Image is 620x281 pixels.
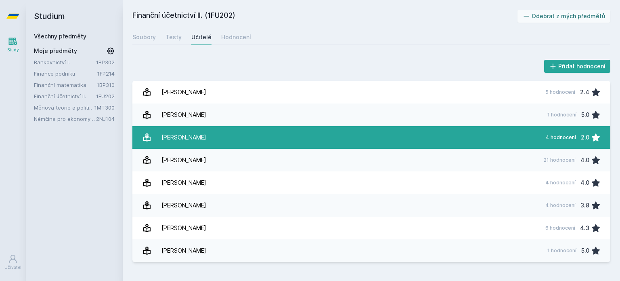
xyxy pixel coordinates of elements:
button: Odebrat z mých předmětů [517,10,611,23]
a: [PERSON_NAME] 1 hodnocení 5.0 [132,239,610,262]
div: [PERSON_NAME] [161,220,206,236]
button: Přidat hodnocení [544,60,611,73]
a: Finance podniku [34,70,97,78]
a: Němčina pro ekonomy - mírně pokročilá úroveň 2 (A2) [34,115,96,123]
a: Uživatel [2,250,24,275]
a: 1FP214 [97,70,115,77]
div: 6 hodnocení [545,225,575,231]
div: [PERSON_NAME] [161,84,206,100]
span: Moje předměty [34,47,77,55]
div: Uživatel [4,264,21,270]
div: [PERSON_NAME] [161,243,206,259]
div: Učitelé [191,33,212,41]
div: 5 hodnocení [545,89,575,95]
div: [PERSON_NAME] [161,175,206,191]
a: Měnová teorie a politika [34,104,94,112]
div: 5.0 [581,107,589,123]
a: Bankovnictví I. [34,58,96,66]
div: [PERSON_NAME] [161,197,206,213]
div: 2.4 [580,84,589,100]
a: [PERSON_NAME] 6 hodnocení 4.3 [132,217,610,239]
a: Finanční účetnictví II. [34,92,96,100]
div: [PERSON_NAME] [161,129,206,146]
div: 2.0 [581,129,589,146]
a: [PERSON_NAME] 5 hodnocení 2.4 [132,81,610,104]
div: 4.3 [580,220,589,236]
div: 21 hodnocení [544,157,576,163]
a: [PERSON_NAME] 4 hodnocení 2.0 [132,126,610,149]
div: 4 hodnocení [545,202,576,209]
div: Hodnocení [221,33,251,41]
a: 1MT300 [94,104,115,111]
a: [PERSON_NAME] 4 hodnocení 4.0 [132,171,610,194]
div: 4.0 [580,152,589,168]
a: Soubory [132,29,156,45]
a: [PERSON_NAME] 21 hodnocení 4.0 [132,149,610,171]
a: 2NJ104 [96,116,115,122]
div: 4 hodnocení [545,180,576,186]
a: Study [2,32,24,57]
a: Hodnocení [221,29,251,45]
div: [PERSON_NAME] [161,107,206,123]
div: Study [7,47,19,53]
div: 4.0 [580,175,589,191]
div: [PERSON_NAME] [161,152,206,168]
h2: Finanční účetnictví II. (1FU202) [132,10,517,23]
a: Finanční matematika [34,81,97,89]
div: 4 hodnocení [546,134,576,141]
div: Soubory [132,33,156,41]
a: [PERSON_NAME] 1 hodnocení 5.0 [132,104,610,126]
a: 1FU202 [96,93,115,99]
div: Testy [165,33,182,41]
div: 5.0 [581,243,589,259]
div: 1 hodnocení [547,112,576,118]
div: 3.8 [580,197,589,213]
a: Testy [165,29,182,45]
div: 1 hodnocení [547,247,576,254]
a: 1BP310 [97,82,115,88]
a: Učitelé [191,29,212,45]
a: Všechny předměty [34,33,86,40]
a: 1BP302 [96,59,115,65]
a: [PERSON_NAME] 4 hodnocení 3.8 [132,194,610,217]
